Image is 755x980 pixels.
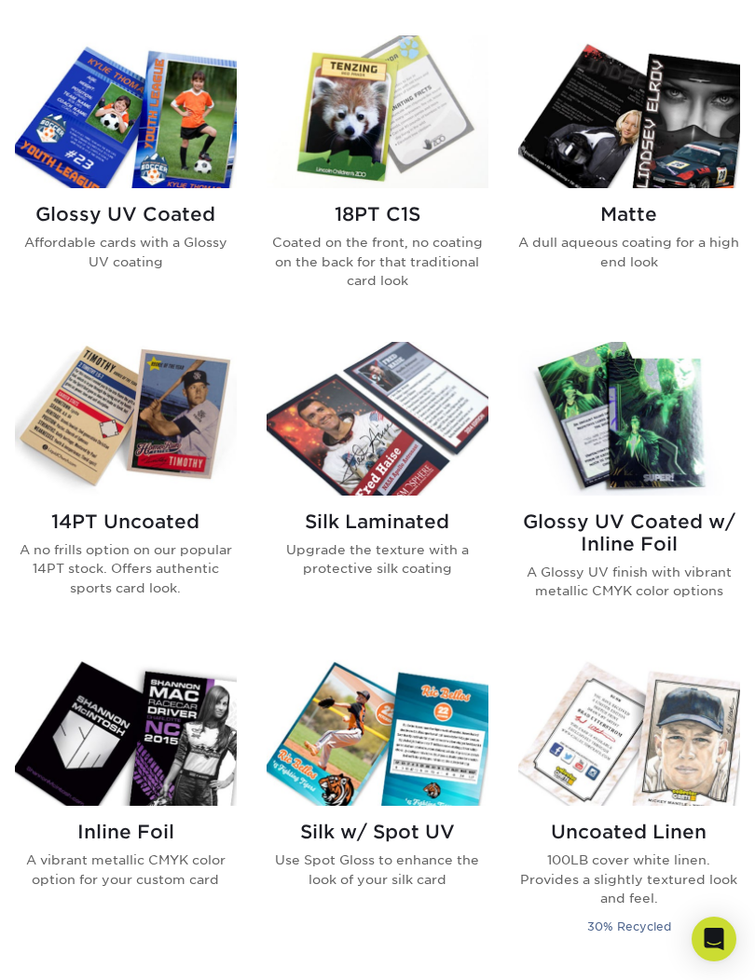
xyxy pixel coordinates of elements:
[518,851,740,907] p: 100LB cover white linen. Provides a slightly textured look and feel.
[267,35,488,189] img: 18PT C1S Trading Cards
[15,203,237,225] h2: Glossy UV Coated
[267,510,488,533] h2: Silk Laminated
[15,653,237,960] a: Inline Foil Trading Cards Inline Foil A vibrant metallic CMYK color option for your custom card
[518,35,740,320] a: Matte Trading Cards Matte A dull aqueous coating for a high end look
[587,919,671,933] small: 30% Recycled
[267,35,488,320] a: 18PT C1S Trading Cards 18PT C1S Coated on the front, no coating on the back for that traditional ...
[518,653,740,960] a: Uncoated Linen Trading Cards Uncoated Linen 100LB cover white linen. Provides a slightly textured...
[267,233,488,290] p: Coated on the front, no coating on the back for that traditional card look
[15,35,237,189] img: Glossy UV Coated Trading Cards
[15,233,237,271] p: Affordable cards with a Glossy UV coating
[15,35,237,320] a: Glossy UV Coated Trading Cards Glossy UV Coated Affordable cards with a Glossy UV coating
[518,35,740,189] img: Matte Trading Cards
[267,342,488,496] img: Silk Laminated Trading Cards
[15,851,237,889] p: A vibrant metallic CMYK color option for your custom card
[15,540,237,597] p: A no frills option on our popular 14PT stock. Offers authentic sports card look.
[15,342,237,496] img: 14PT Uncoated Trading Cards
[15,821,237,843] h2: Inline Foil
[267,653,488,807] img: Silk w/ Spot UV Trading Cards
[15,653,237,807] img: Inline Foil Trading Cards
[518,342,740,496] img: Glossy UV Coated w/ Inline Foil Trading Cards
[518,342,740,630] a: Glossy UV Coated w/ Inline Foil Trading Cards Glossy UV Coated w/ Inline Foil A Glossy UV finish ...
[267,540,488,578] p: Upgrade the texture with a protective silk coating
[518,203,740,225] h2: Matte
[15,342,237,630] a: 14PT Uncoated Trading Cards 14PT Uncoated A no frills option on our popular 14PT stock. Offers au...
[267,203,488,225] h2: 18PT C1S
[692,917,736,961] div: Open Intercom Messenger
[267,342,488,630] a: Silk Laminated Trading Cards Silk Laminated Upgrade the texture with a protective silk coating
[267,851,488,889] p: Use Spot Gloss to enhance the look of your silk card
[518,653,740,807] img: Uncoated Linen Trading Cards
[518,233,740,271] p: A dull aqueous coating for a high end look
[518,510,740,555] h2: Glossy UV Coated w/ Inline Foil
[518,821,740,843] h2: Uncoated Linen
[267,653,488,960] a: Silk w/ Spot UV Trading Cards Silk w/ Spot UV Use Spot Gloss to enhance the look of your silk card
[15,510,237,533] h2: 14PT Uncoated
[518,563,740,601] p: A Glossy UV finish with vibrant metallic CMYK color options
[267,821,488,843] h2: Silk w/ Spot UV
